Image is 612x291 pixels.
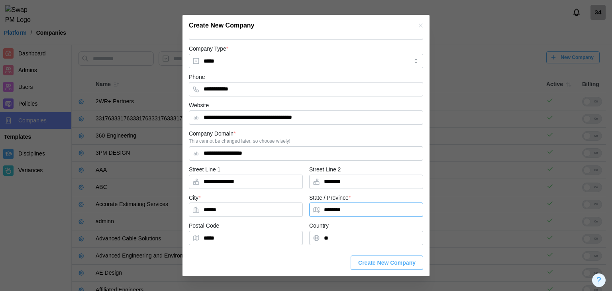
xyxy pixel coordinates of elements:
label: City [189,194,201,203]
label: Phone [189,73,205,82]
label: Street Line 2 [309,165,341,174]
button: Create New Company [351,256,423,270]
h2: Create New Company [189,22,255,29]
label: Country [309,222,329,230]
label: Street Line 1 [189,165,220,174]
label: State / Province [309,194,351,203]
label: Website [189,101,209,110]
div: This cannot be changed later, so choose wisely! [189,138,423,144]
span: Create New Company [358,256,416,269]
label: Company Domain [189,130,236,138]
label: Company Type [189,45,228,53]
label: Postal Code [189,222,219,230]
